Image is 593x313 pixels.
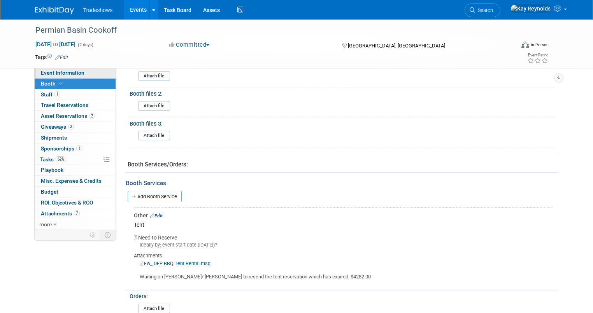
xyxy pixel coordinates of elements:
a: Tasks62% [35,154,116,165]
img: Format-Inperson.png [521,42,529,48]
div: Booth files 2: [130,88,555,98]
a: Event Information [35,68,116,78]
span: Tradeshows [83,7,113,13]
a: Budget [35,187,116,197]
a: Asset Reservations2 [35,111,116,121]
a: more [35,219,116,230]
span: 1 [76,145,82,151]
span: Travel Reservations [41,102,88,108]
span: 1 [54,91,60,97]
span: Search [475,7,493,13]
span: Attachments [41,210,80,217]
span: Booth [41,80,65,87]
i: Booth reservation complete [59,81,63,86]
div: Booth files 3: [130,118,555,128]
div: Attachments: [134,252,553,259]
span: Sponsorships [41,145,82,152]
div: Event Rating [527,53,548,57]
td: Toggle Event Tabs [100,230,116,240]
span: 62% [56,156,66,162]
div: Orders: [130,290,555,300]
span: Event Information [41,70,84,76]
div: Ideally by: event start date ([DATE])? [134,241,553,248]
span: Asset Reservations [41,113,95,119]
td: Personalize Event Tab Strip [86,230,100,240]
img: ExhibitDay [35,7,74,14]
div: Booth Services/Orders: [128,161,553,169]
a: Add Booth Service [128,191,182,202]
div: In-Person [530,42,549,48]
a: Playbook [35,165,116,175]
div: Other [134,212,553,219]
a: Booth [35,79,116,89]
a: Attachments7 [35,208,116,219]
div: Waiting on [PERSON_NAME]/ [PERSON_NAME] to resend the tent reservation which has expired. $4282.00 [134,267,553,281]
a: Search [465,3,500,17]
a: Edit [55,55,68,60]
span: [DATE] [DATE] [35,41,76,48]
span: (2 days) [77,42,93,47]
a: ROI, Objectives & ROO [35,198,116,208]
a: Giveaways2 [35,122,116,132]
div: Need to Reserve [134,230,553,281]
a: Misc. Expenses & Credits [35,176,116,186]
a: Edit [150,213,163,219]
span: 2 [89,113,95,119]
div: Permian Basin Cookoff [33,23,505,37]
span: 2 [68,124,74,129]
span: Misc. Expenses & Credits [41,178,102,184]
a: Shipments [35,133,116,143]
button: Committed [166,41,212,49]
img: Kay Reynolds [511,4,551,13]
a: Travel Reservations [35,100,116,110]
span: Giveaways [41,124,74,130]
span: 7 [74,210,80,216]
a: Fw_ DEP BBQ Tent Rental.msg [140,261,211,266]
span: Budget [41,189,58,195]
span: [GEOGRAPHIC_DATA], [GEOGRAPHIC_DATA] [348,43,445,49]
div: Event Format [473,40,549,52]
a: Sponsorships1 [35,143,116,154]
span: Playbook [41,167,63,173]
td: Tags [35,53,68,61]
a: Staff1 [35,89,116,100]
span: Staff [41,91,60,98]
div: Booth Services [126,179,558,187]
span: ROI, Objectives & ROO [41,199,93,206]
span: to [52,41,59,47]
span: Tasks [40,156,66,163]
div: Tent [134,219,553,230]
span: more [39,221,52,227]
span: Shipments [41,135,67,141]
